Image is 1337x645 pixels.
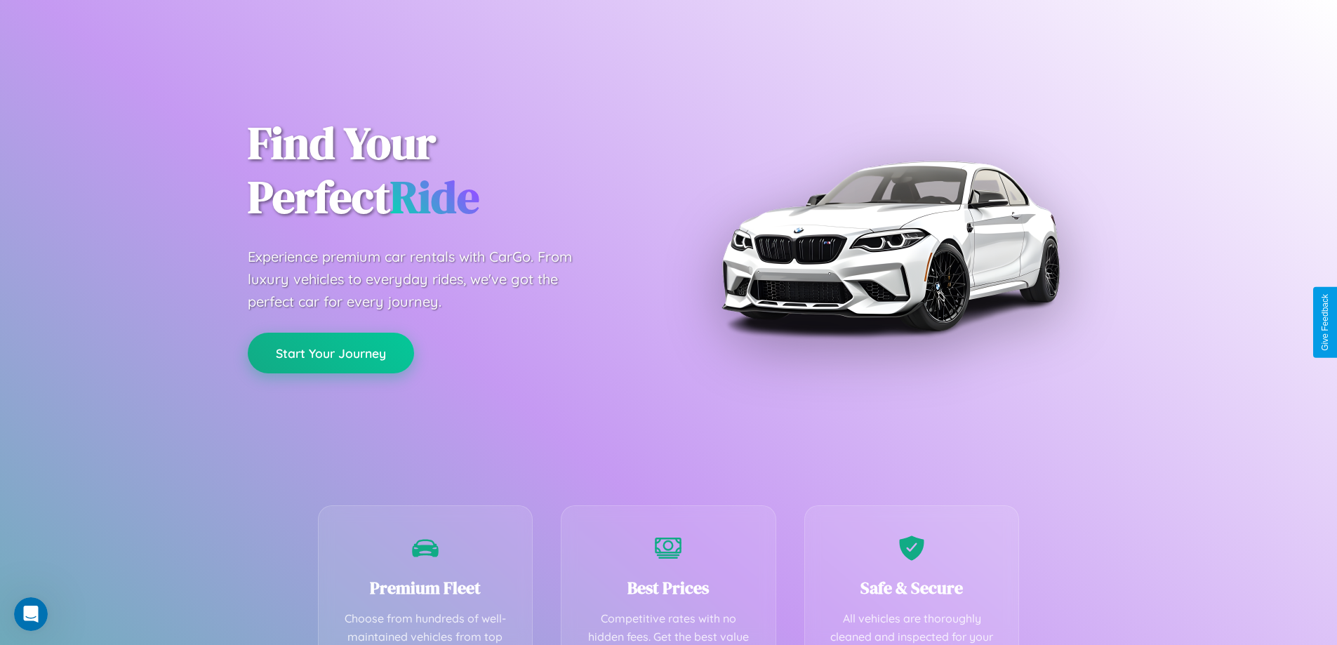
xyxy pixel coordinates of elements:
h3: Premium Fleet [340,576,512,599]
h1: Find Your Perfect [248,117,648,225]
h3: Best Prices [583,576,754,599]
img: Premium BMW car rental vehicle [714,70,1065,421]
iframe: Intercom live chat [14,597,48,631]
div: Give Feedback [1320,294,1330,351]
button: Start Your Journey [248,333,414,373]
p: Experience premium car rentals with CarGo. From luxury vehicles to everyday rides, we've got the ... [248,246,599,313]
h3: Safe & Secure [826,576,998,599]
span: Ride [390,166,479,227]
